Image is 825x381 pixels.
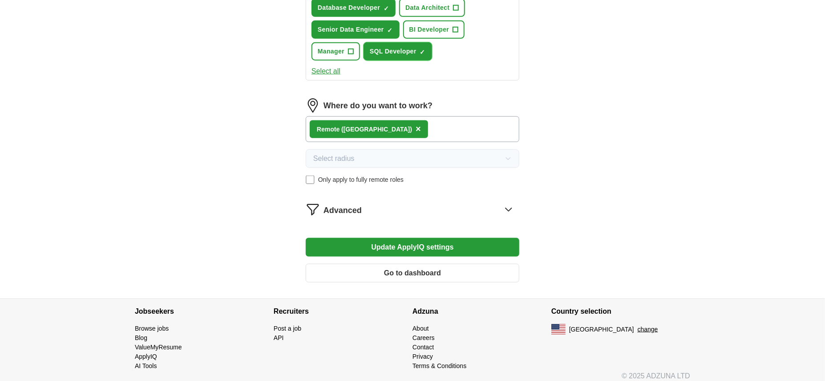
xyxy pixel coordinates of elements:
[370,47,417,56] span: SQL Developer
[135,325,169,332] a: Browse jobs
[416,123,421,136] button: ×
[412,362,466,369] a: Terms & Conditions
[405,3,449,12] span: Data Architect
[412,325,429,332] a: About
[317,125,412,134] div: Remote ([GEOGRAPHIC_DATA])
[420,49,425,56] span: ✓
[403,20,465,39] button: BI Developer
[318,47,344,56] span: Manager
[324,100,433,112] label: Where do you want to work?
[274,325,301,332] a: Post a job
[318,3,380,12] span: Database Developer
[416,124,421,134] span: ×
[313,153,355,164] span: Select radius
[551,324,566,335] img: US flag
[364,42,432,61] button: SQL Developer✓
[306,176,315,184] input: Only apply to fully remote roles
[135,353,157,360] a: ApplyIQ
[274,334,284,341] a: API
[306,238,519,257] button: Update ApplyIQ settings
[551,299,690,324] h4: Country selection
[324,205,362,217] span: Advanced
[412,344,434,351] a: Contact
[409,25,449,34] span: BI Developer
[135,362,157,369] a: AI Tools
[306,149,519,168] button: Select radius
[412,334,435,341] a: Careers
[135,344,182,351] a: ValueMyResume
[135,334,147,341] a: Blog
[306,202,320,217] img: filter
[306,98,320,113] img: location.png
[569,325,634,334] span: [GEOGRAPHIC_DATA]
[384,5,389,12] span: ✓
[311,66,340,77] button: Select all
[306,264,519,283] button: Go to dashboard
[311,42,360,61] button: Manager
[638,325,658,334] button: change
[388,27,393,34] span: ✓
[318,175,404,184] span: Only apply to fully remote roles
[311,20,400,39] button: Senior Data Engineer✓
[412,353,433,360] a: Privacy
[318,25,384,34] span: Senior Data Engineer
